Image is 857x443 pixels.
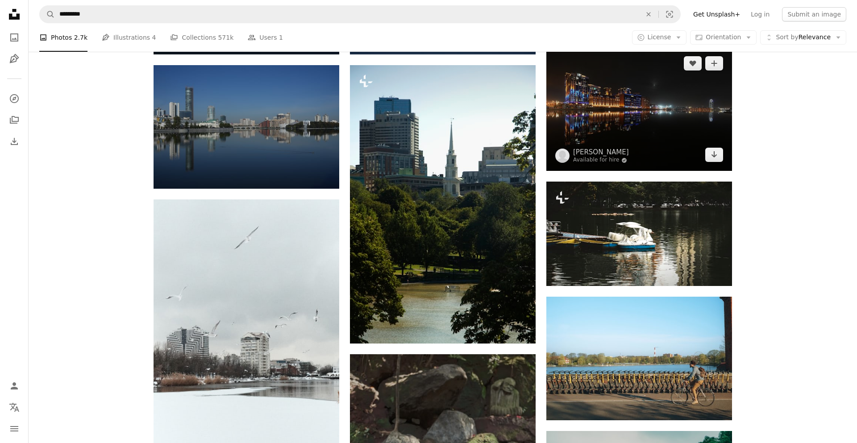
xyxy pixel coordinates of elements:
[555,149,570,163] img: Go to Vadim Shevyrin's profile
[639,6,658,23] button: Clear
[546,105,732,113] a: A large body of water with buildings in the background
[350,65,536,344] img: a view of a city from across a river
[102,23,156,52] a: Illustrations 4
[5,111,23,129] a: Collections
[573,148,629,157] a: [PERSON_NAME]
[546,182,732,286] img: Swan paddle boats in Lumphini Park, Bangkok
[5,50,23,68] a: Illustrations
[648,33,671,41] span: License
[5,5,23,25] a: Home — Unsplash
[5,377,23,395] a: Log in / Sign up
[170,23,233,52] a: Collections 571k
[546,297,732,420] img: a man riding a bike across a bridge
[573,157,629,164] a: Available for hire
[745,7,775,21] a: Log in
[546,229,732,237] a: Swan paddle boats in Lumphini Park, Bangkok
[776,33,831,42] span: Relevance
[5,29,23,46] a: Photos
[684,56,702,70] button: Like
[218,33,233,42] span: 571k
[154,123,339,131] a: A large body of water with a city in the background
[154,65,339,189] img: A large body of water with a city in the background
[776,33,798,41] span: Sort by
[5,420,23,438] button: Menu
[705,148,723,162] a: Download
[5,398,23,416] button: Language
[350,200,536,208] a: a view of a city from across a river
[154,334,339,342] a: Birds flying over a body of water with a city in the background
[279,33,283,42] span: 1
[659,6,680,23] button: Visual search
[5,132,23,150] a: Download History
[546,47,732,171] img: A large body of water with buildings in the background
[782,7,846,21] button: Submit an image
[546,354,732,362] a: a man riding a bike across a bridge
[632,30,687,45] button: License
[705,56,723,70] button: Add to Collection
[706,33,741,41] span: Orientation
[760,30,846,45] button: Sort byRelevance
[152,33,156,42] span: 4
[248,23,283,52] a: Users 1
[5,90,23,108] a: Explore
[690,30,757,45] button: Orientation
[40,6,55,23] button: Search Unsplash
[39,5,681,23] form: Find visuals sitewide
[688,7,745,21] a: Get Unsplash+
